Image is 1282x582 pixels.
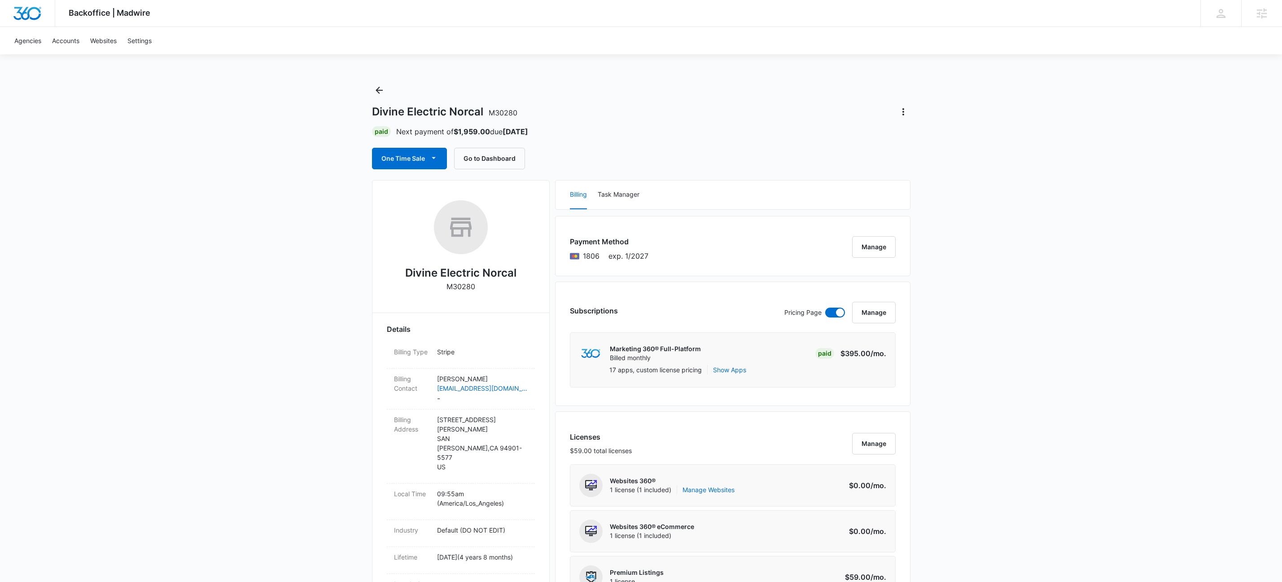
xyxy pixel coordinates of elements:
[437,552,528,562] p: [DATE] ( 4 years 8 months )
[454,148,525,169] button: Go to Dashboard
[387,520,535,547] div: IndustryDefault (DO NOT EDIT)
[609,365,702,375] p: 17 apps, custom license pricing
[69,8,150,18] span: Backoffice | Madwire
[852,433,896,454] button: Manage
[610,344,701,353] p: Marketing 360® Full-Platform
[871,527,886,536] span: /mo.
[437,374,528,404] dd: -
[85,27,122,54] a: Websites
[871,349,886,358] span: /mo.
[844,526,886,537] p: $0.00
[372,126,391,137] div: Paid
[387,369,535,410] div: Billing Contact[PERSON_NAME][EMAIL_ADDRESS][DOMAIN_NAME]-
[489,108,517,117] span: M30280
[581,349,600,358] img: marketing360Logo
[387,324,411,335] span: Details
[372,105,517,119] h1: Divine Electric Norcal
[570,432,632,442] h3: Licenses
[503,127,528,136] strong: [DATE]
[372,83,386,97] button: Back
[387,484,535,520] div: Local Time09:55am (America/Los_Angeles)
[405,265,516,281] h2: Divine Electric Norcal
[852,236,896,258] button: Manage
[47,27,85,54] a: Accounts
[852,302,896,323] button: Manage
[583,251,599,261] span: Mastercard ending with
[713,365,746,375] button: Show Apps
[610,522,694,531] p: Websites 360® eCommerce
[454,127,490,136] strong: $1,959.00
[387,342,535,369] div: Billing TypeStripe
[570,305,618,316] h3: Subscriptions
[394,525,430,535] dt: Industry
[446,281,475,292] p: M30280
[396,126,528,137] p: Next payment of due
[9,27,47,54] a: Agencies
[570,446,632,455] p: $59.00 total licenses
[394,552,430,562] dt: Lifetime
[610,568,664,577] p: Premium Listings
[437,489,528,508] p: 09:55am ( America/Los_Angeles )
[896,105,910,119] button: Actions
[610,531,694,540] span: 1 license (1 included)
[394,347,430,357] dt: Billing Type
[871,573,886,582] span: /mo.
[372,148,447,169] button: One Time Sale
[394,415,430,434] dt: Billing Address
[437,384,528,393] a: [EMAIL_ADDRESS][DOMAIN_NAME]
[610,485,735,494] span: 1 license (1 included)
[122,27,157,54] a: Settings
[387,410,535,484] div: Billing Address[STREET_ADDRESS][PERSON_NAME]SAN [PERSON_NAME],CA 94901-5577US
[387,547,535,574] div: Lifetime[DATE](4 years 8 months)
[683,485,735,494] a: Manage Websites
[844,480,886,491] p: $0.00
[610,353,701,362] p: Billed monthly
[608,251,648,261] span: exp. 1/2027
[437,347,528,357] p: Stripe
[394,489,430,498] dt: Local Time
[394,374,430,393] dt: Billing Contact
[437,525,528,535] p: Default (DO NOT EDIT)
[784,308,822,317] p: Pricing Page
[437,415,528,472] p: [STREET_ADDRESS][PERSON_NAME] SAN [PERSON_NAME] , CA 94901-5577 US
[815,348,834,359] div: Paid
[570,181,587,209] button: Billing
[871,481,886,490] span: /mo.
[840,348,886,359] p: $395.00
[437,374,528,384] p: [PERSON_NAME]
[610,476,735,485] p: Websites 360®
[598,181,639,209] button: Task Manager
[570,236,648,247] h3: Payment Method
